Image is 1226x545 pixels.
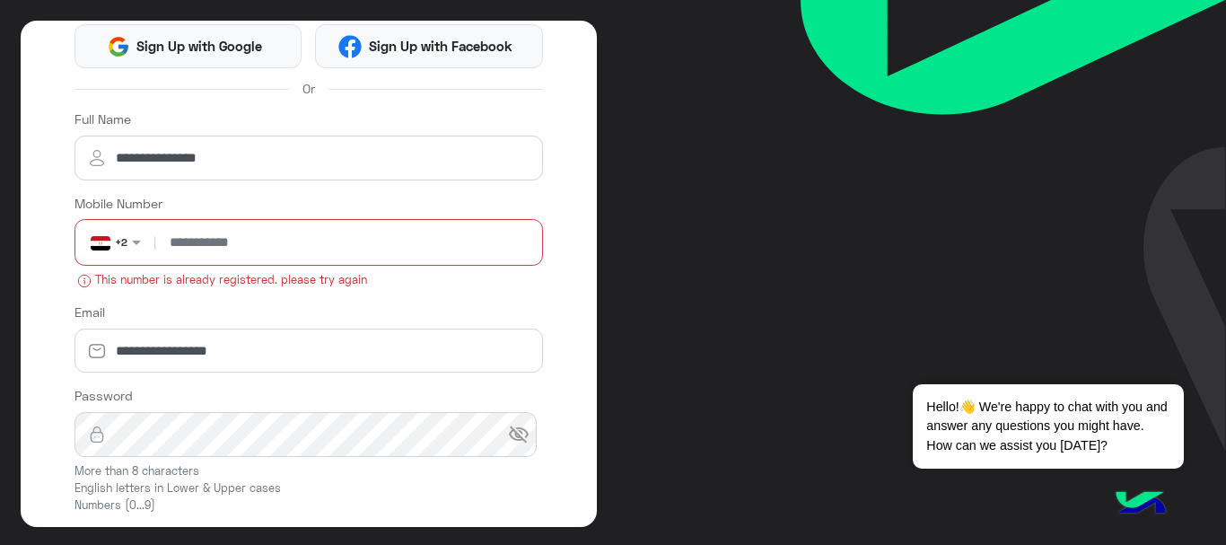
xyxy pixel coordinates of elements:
[74,272,543,289] small: This number is already registered. please try again
[74,426,119,444] img: lock
[74,497,543,514] small: Numbers (0...9)
[74,24,302,68] button: Sign Up with Google
[74,342,119,360] img: email
[107,35,130,58] img: Google
[74,194,162,213] label: Mobile Number
[74,386,133,405] label: Password
[74,303,105,321] label: Email
[130,36,269,57] span: Sign Up with Google
[302,79,315,98] span: Or
[115,235,127,249] b: +2
[150,233,160,251] span: |
[74,480,543,497] small: English letters in Lower & Upper cases
[913,384,1183,469] span: Hello!👋 We're happy to chat with you and answer any questions you might have. How can we assist y...
[1109,473,1172,536] img: hulul-logo.png
[362,36,519,57] span: Sign Up with Facebook
[508,424,530,445] span: visibility_off
[74,463,543,480] small: More than 8 characters
[74,147,119,169] img: user
[77,274,92,288] img: error
[338,35,362,58] img: Facebook
[74,110,131,128] label: Full Name
[315,24,543,68] button: Sign Up with Facebook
